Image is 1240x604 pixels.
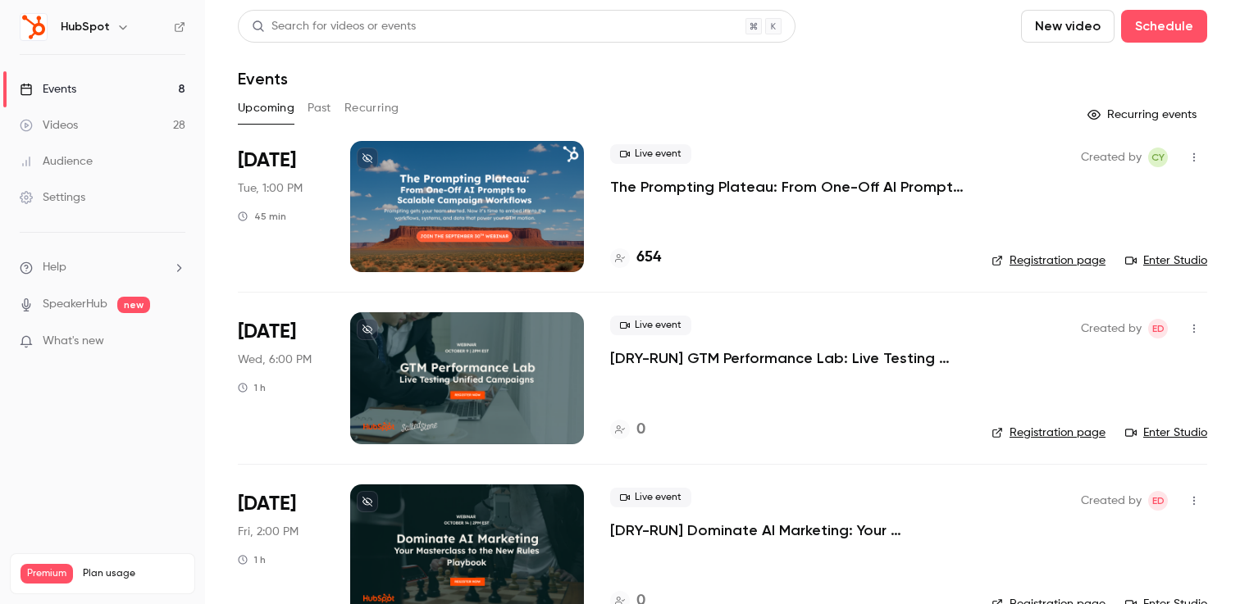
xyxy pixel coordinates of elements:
div: Settings [20,189,85,206]
span: Help [43,259,66,276]
span: Elika Dizechi [1148,491,1168,511]
button: Recurring [344,95,399,121]
span: [DATE] [238,319,296,345]
a: 654 [610,247,661,269]
h6: HubSpot [61,19,110,35]
span: [DATE] [238,148,296,174]
span: CY [1151,148,1165,167]
div: Sep 30 Tue, 1:00 PM (America/New York) [238,141,324,272]
span: Live event [610,144,691,164]
div: Videos [20,117,78,134]
a: SpeakerHub [43,296,107,313]
a: Enter Studio [1125,425,1207,441]
a: 0 [610,419,645,441]
div: 45 min [238,210,286,223]
span: Live event [610,488,691,507]
div: Search for videos or events [252,18,416,35]
button: Recurring events [1080,102,1207,128]
span: What's new [43,333,104,350]
button: New video [1021,10,1115,43]
span: Elika Dizechi [1148,319,1168,338]
button: Upcoming [238,95,294,121]
button: Schedule [1121,10,1207,43]
iframe: Noticeable Trigger [166,334,185,349]
img: HubSpot [21,14,47,40]
div: 1 h [238,381,266,394]
a: Registration page [992,425,1106,441]
span: ED [1152,319,1165,338]
span: Plan usage [83,567,185,580]
li: help-dropdown-opener [20,259,185,276]
a: [DRY-RUN] Dominate AI Marketing: Your Masterclass to the New Rules Playbook [610,520,965,540]
span: Live event [610,316,691,335]
span: Tue, 1:00 PM [238,180,303,197]
span: Created by [1081,148,1142,167]
a: Registration page [992,252,1106,269]
span: new [117,297,150,313]
div: Audience [20,153,93,170]
span: Celine Yung [1148,148,1168,167]
h4: 0 [636,419,645,441]
span: Premium [21,564,73,584]
div: Oct 1 Wed, 3:00 PM (America/Los Angeles) [238,312,324,443]
span: Wed, 6:00 PM [238,352,312,368]
h4: 654 [636,247,661,269]
a: [DRY-RUN] GTM Performance Lab: Live Testing Unified Campaigns [610,348,965,368]
span: ED [1152,491,1165,511]
span: Created by [1081,491,1142,511]
button: Past [308,95,331,121]
a: The Prompting Plateau: From One-Off AI Prompts to Scalable Campaign Workflows [610,177,965,197]
a: Enter Studio [1125,252,1207,269]
span: Fri, 2:00 PM [238,524,299,540]
span: [DATE] [238,491,296,517]
div: 1 h [238,553,266,566]
span: Created by [1081,319,1142,338]
div: Events [20,81,76,98]
h1: Events [238,69,288,89]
